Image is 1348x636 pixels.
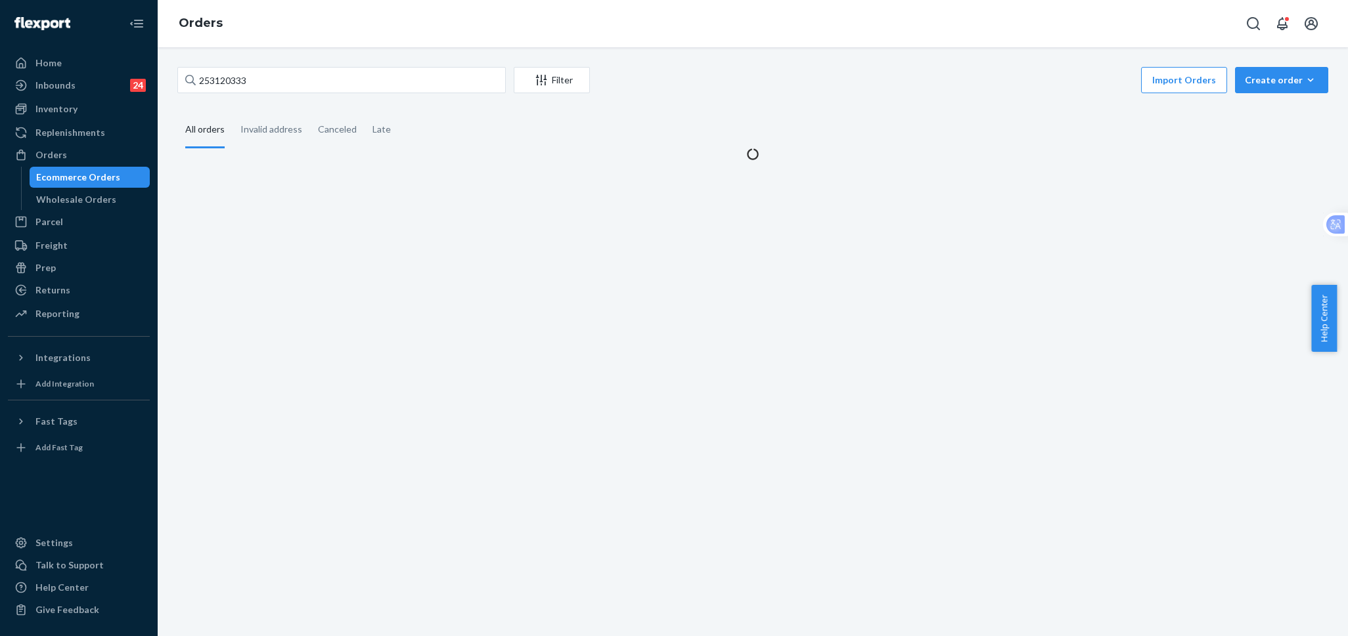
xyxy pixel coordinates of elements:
[8,53,150,74] a: Home
[8,211,150,232] a: Parcel
[30,189,150,210] a: Wholesale Orders
[35,307,79,320] div: Reporting
[35,79,76,92] div: Inbounds
[8,577,150,598] a: Help Center
[318,112,357,146] div: Canceled
[8,437,150,458] a: Add Fast Tag
[1240,11,1267,37] button: Open Search Box
[130,79,146,92] div: 24
[8,257,150,278] a: Prep
[35,415,78,428] div: Fast Tags
[35,536,73,549] div: Settings
[1269,11,1295,37] button: Open notifications
[8,532,150,553] a: Settings
[35,581,89,594] div: Help Center
[124,11,150,37] button: Close Navigation
[8,411,150,432] button: Fast Tags
[8,303,150,324] a: Reporting
[1265,597,1335,629] iframe: Opens a widget where you can chat to one of our agents
[8,599,150,620] button: Give Feedback
[35,126,105,139] div: Replenishments
[30,167,150,188] a: Ecommerce Orders
[8,122,150,143] a: Replenishments
[35,603,99,616] div: Give Feedback
[8,98,150,119] a: Inventory
[8,373,150,394] a: Add Integration
[185,112,225,148] div: All orders
[168,5,233,43] ol: breadcrumbs
[1245,74,1318,87] div: Create order
[35,102,78,116] div: Inventory
[35,239,68,252] div: Freight
[35,215,63,228] div: Parcel
[1235,67,1328,93] button: Create order
[35,261,56,274] div: Prep
[8,347,150,368] button: Integrations
[35,56,62,70] div: Home
[240,112,302,146] div: Invalid address
[35,351,91,364] div: Integrations
[8,75,150,96] a: Inbounds24
[1298,11,1324,37] button: Open account menu
[35,284,70,297] div: Returns
[372,112,391,146] div: Late
[35,442,83,453] div: Add Fast Tag
[514,74,589,87] div: Filter
[514,67,590,93] button: Filter
[8,144,150,165] a: Orders
[1311,285,1337,352] button: Help Center
[8,280,150,301] a: Returns
[179,16,223,30] a: Orders
[177,67,506,93] input: Search orders
[35,148,67,161] div: Orders
[35,378,94,389] div: Add Integration
[36,171,120,184] div: Ecommerce Orders
[8,555,150,576] button: Talk to Support
[36,193,116,206] div: Wholesale Orders
[14,17,70,30] img: Flexport logo
[8,235,150,256] a: Freight
[35,559,104,572] div: Talk to Support
[1141,67,1227,93] button: Import Orders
